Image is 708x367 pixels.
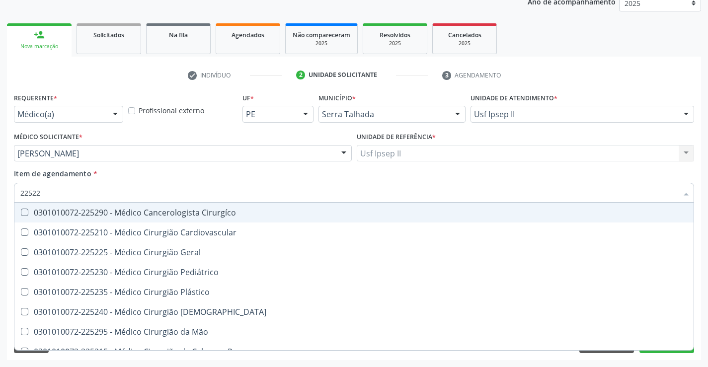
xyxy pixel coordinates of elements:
span: Resolvidos [380,31,410,39]
div: 0301010072-225290 - Médico Cancerologista Cirurgíco [20,209,688,217]
div: 2025 [440,40,489,47]
span: Médico(a) [17,109,103,119]
div: 0301010072-225215 - Médico Cirurgião de Cabeça e Pescoço [20,348,688,356]
div: 0301010072-225295 - Médico Cirurgião da Mão [20,328,688,336]
label: Médico Solicitante [14,130,82,145]
div: 2025 [293,40,350,47]
label: Unidade de atendimento [471,90,557,106]
span: Na fila [169,31,188,39]
span: Não compareceram [293,31,350,39]
label: Requerente [14,90,57,106]
div: 2025 [370,40,420,47]
div: 0301010072-225230 - Médico Cirurgião Pediátrico [20,268,688,276]
span: Serra Talhada [322,109,445,119]
div: 2 [296,71,305,79]
div: 0301010072-225210 - Médico Cirurgião Cardiovascular [20,228,688,236]
label: Unidade de referência [357,130,436,145]
span: PE [246,109,293,119]
label: Município [318,90,356,106]
div: Nova marcação [14,43,65,50]
input: Buscar por procedimentos [20,183,678,203]
div: 0301010072-225235 - Médico Cirurgião Plástico [20,288,688,296]
span: Item de agendamento [14,169,91,178]
span: Agendados [232,31,264,39]
span: Usf Ipsep II [474,109,674,119]
span: Solicitados [93,31,124,39]
label: UF [242,90,254,106]
div: Unidade solicitante [309,71,377,79]
div: 0301010072-225240 - Médico Cirurgião [DEMOGRAPHIC_DATA] [20,308,688,316]
span: [PERSON_NAME] [17,148,331,158]
div: 0301010072-225225 - Médico Cirurgião Geral [20,248,688,256]
div: person_add [34,29,45,40]
span: Cancelados [448,31,481,39]
label: Profissional externo [139,105,204,116]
